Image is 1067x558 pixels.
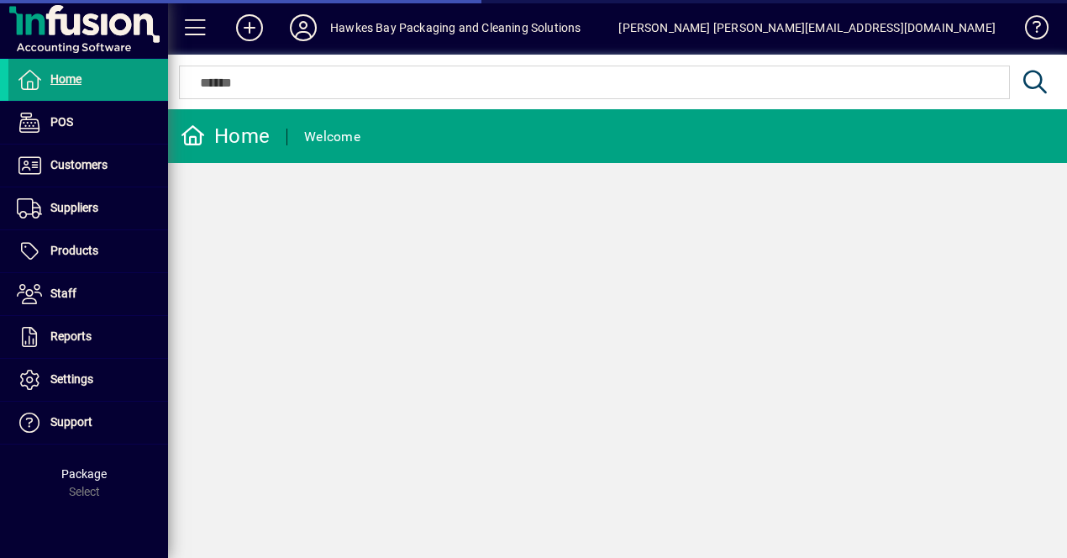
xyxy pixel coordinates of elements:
a: Settings [8,359,168,401]
a: Knowledge Base [1012,3,1046,58]
span: Home [50,72,81,86]
a: Staff [8,273,168,315]
div: Hawkes Bay Packaging and Cleaning Solutions [330,14,581,41]
span: Products [50,244,98,257]
span: POS [50,115,73,129]
span: Suppliers [50,201,98,214]
div: Home [181,123,270,150]
span: Staff [50,287,76,300]
span: Settings [50,372,93,386]
span: Support [50,415,92,429]
button: Add [223,13,276,43]
span: Package [61,467,107,481]
button: Profile [276,13,330,43]
a: POS [8,102,168,144]
span: Customers [50,158,108,171]
a: Customers [8,145,168,187]
span: Reports [50,329,92,343]
a: Support [8,402,168,444]
a: Products [8,230,168,272]
a: Suppliers [8,187,168,229]
div: [PERSON_NAME] [PERSON_NAME][EMAIL_ADDRESS][DOMAIN_NAME] [618,14,996,41]
div: Welcome [304,124,360,150]
a: Reports [8,316,168,358]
